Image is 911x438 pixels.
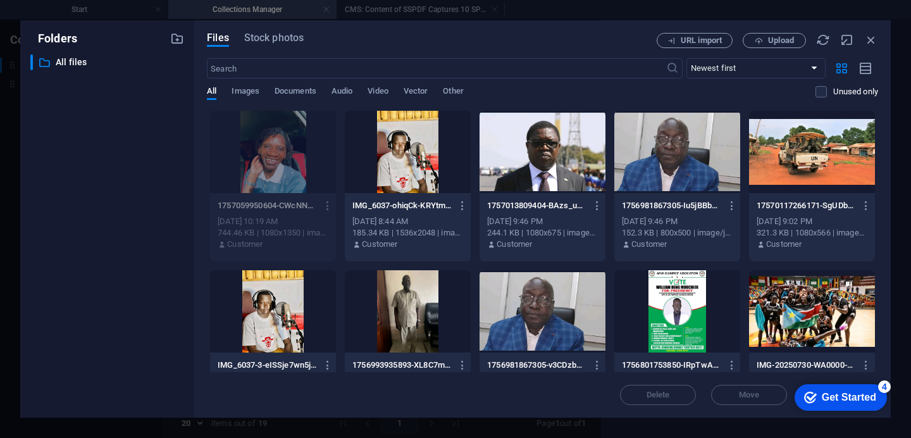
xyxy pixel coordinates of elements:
[40,14,94,25] div: Get Started
[352,216,463,227] div: [DATE] 8:44 AM
[30,30,77,47] p: Folders
[170,32,184,46] i: Create new folder
[757,360,855,371] p: IMG-20250730-WA0000-b-2DqDk31DYfZJgMLNXPdg.jpg
[207,58,666,78] input: Search
[30,54,33,70] div: ​
[657,33,733,48] button: URL import
[218,227,328,239] div: 744.46 KB | 1080x1350 | image/jpeg
[227,239,263,250] p: Customer
[218,216,328,227] div: [DATE] 10:19 AM
[443,84,463,101] span: Other
[768,37,794,44] span: Upload
[833,86,878,97] p: Displays only files that are not in use on the website. Files added during this session can still...
[757,227,867,239] div: 321.3 KB | 1080x566 | image/jpeg
[13,6,105,33] div: Get Started 4 items remaining, 20% complete
[743,33,806,48] button: Upload
[352,227,463,239] div: 185.34 KB | 1536x2048 | image/jpeg
[232,84,259,101] span: Images
[487,227,598,239] div: 244.1 KB | 1080x675 | image/jpeg
[864,33,878,47] i: Close
[368,84,388,101] span: Video
[757,216,867,227] div: [DATE] 9:02 PM
[816,33,830,47] i: Reload
[757,200,855,211] p: 17570117266171-SgUDbzzL4KlugS9DVh_9_Q.jpg
[487,360,586,371] p: 1756981867305-v3CDzbpMoLaRBBBKCiBn6w.jpg
[362,239,397,250] p: Customer
[404,84,428,101] span: Vector
[487,200,586,211] p: 1757013809404-BAzs_u5120ZWZGAhAg3WBg.jpg
[56,55,161,70] p: All files
[497,239,532,250] p: Customer
[622,360,721,371] p: 1756801753850-IRpTwAWYyvGEkAg2fQlzVg.jpg
[840,33,854,47] i: Minimize
[352,360,451,371] p: 1756993935893-XL8C7miLUdURF9qXnwx1nw.jpg
[681,37,722,44] span: URL import
[244,30,304,46] span: Stock photos
[218,360,316,371] p: IMG_6037-3-eISSje7wn5jdBwIcm9fw.JPG
[207,30,229,46] span: Files
[622,227,733,239] div: 152.3 KB | 800x500 | image/jpeg
[631,239,667,250] p: Customer
[332,84,352,101] span: Audio
[207,84,216,101] span: All
[766,239,802,250] p: Customer
[275,84,316,101] span: Documents
[352,200,451,211] p: IMG_6037-ohiqCk-KRYtmdYKVkEuHQg.JPG
[487,216,598,227] div: [DATE] 9:46 PM
[622,216,733,227] div: [DATE] 9:46 PM
[218,200,316,211] p: 1757059950604-CWcNNDlSB74Eduvtp97wiQ.jpg
[96,3,109,15] div: 4
[622,200,721,211] p: 1756981867305-Iu5jBBbDutqpw1zMvsXJ1w.jpg
[210,111,336,193] div: This file has already been selected or is not supported by this element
